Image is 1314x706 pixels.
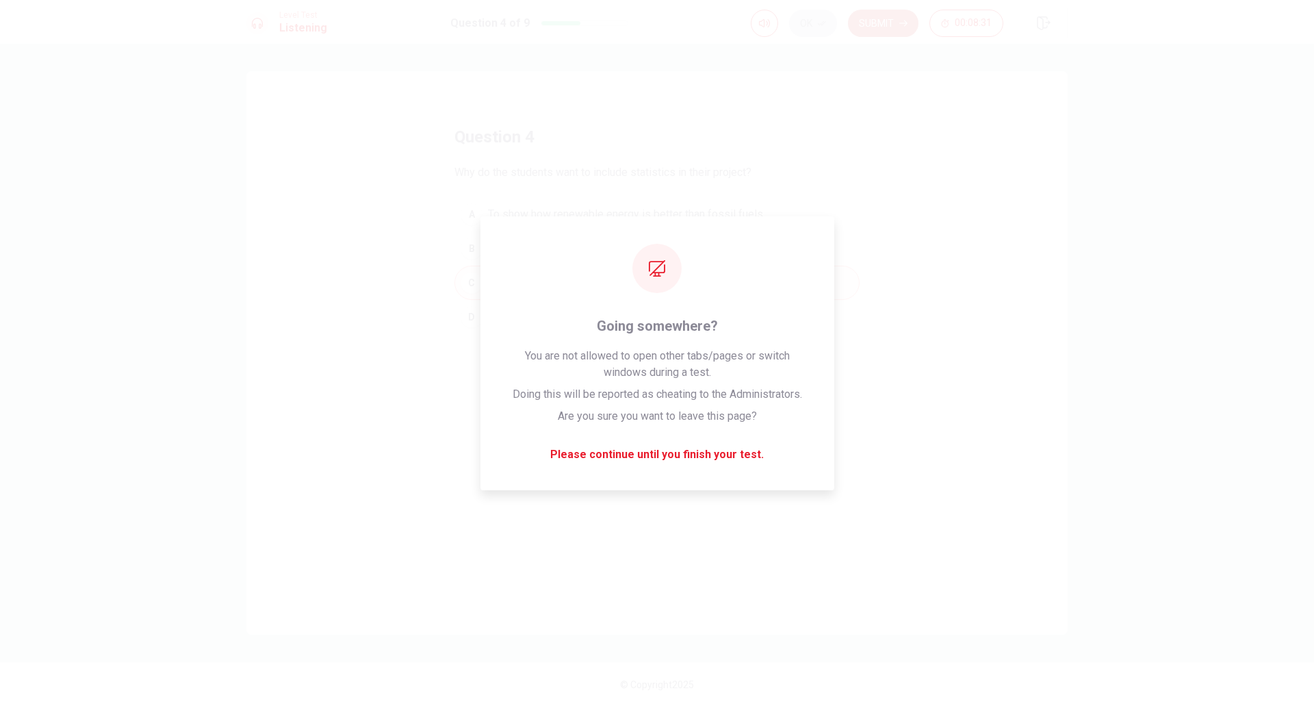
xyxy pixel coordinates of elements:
span: To highlight the cost of renewable energy systems. [488,240,733,257]
span: © Copyright 2025 [620,679,694,690]
div: A [461,203,482,225]
div: B [461,238,482,260]
div: D [461,306,482,328]
button: BTo highlight the cost of renewable energy systems. [454,231,860,266]
span: To compare different types of renewable energy. [488,275,721,291]
button: DTo explain the history of renewable energy. [454,300,860,334]
span: Why do the students want to include statistics in their project? [454,164,751,181]
h1: Question 4 of 9 [450,15,530,31]
h1: Listening [279,20,327,36]
button: 00:08:31 [929,10,1003,37]
button: ATo show how renewable energy is better than fossil fuels. [454,197,860,231]
span: To explain the history of renewable energy. [488,309,693,325]
span: Level Test [279,10,327,20]
span: 00:08:31 [955,18,992,29]
span: To show how renewable energy is better than fossil fuels. [488,206,765,223]
button: CTo compare different types of renewable energy. [454,266,860,300]
div: C [461,272,482,294]
button: Submit [848,10,918,37]
h4: question 4 [454,126,534,148]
